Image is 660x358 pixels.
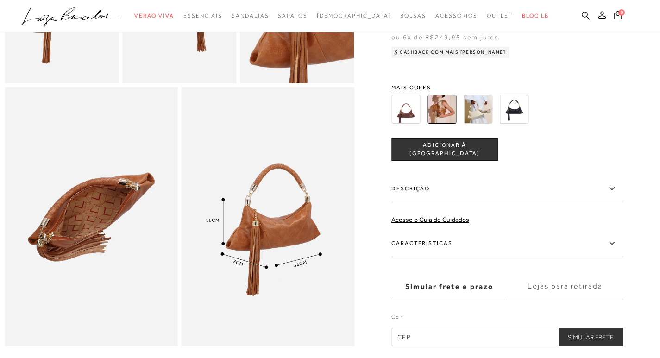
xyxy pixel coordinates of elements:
span: Verão Viva [134,13,174,19]
div: Cashback com Mais [PERSON_NAME] [391,47,509,58]
input: CEP [391,328,623,346]
span: 0 [618,9,625,16]
label: Características [391,230,623,257]
a: categoryNavScreenReaderText [278,7,307,25]
span: Bolsas [400,13,426,19]
label: Simular frete e prazo [391,274,507,299]
a: noSubCategoriesText [317,7,391,25]
span: Mais cores [391,85,623,90]
a: categoryNavScreenReaderText [134,7,174,25]
a: categoryNavScreenReaderText [183,7,222,25]
a: categoryNavScreenReaderText [400,7,426,25]
img: BOLSA MÉDIA OFF WHITE EM COURO COM APLICAÇÃO DE FRANJAS E ALÇA TRAMADA [464,95,492,124]
img: BOLSA MÉDIA CARAMELO EM COURO COM APLICAÇÃO DE FRANJAS E ALÇA TRAMADA [427,95,456,124]
span: BLOG LB [522,13,549,19]
label: Lojas para retirada [507,274,623,299]
span: [DEMOGRAPHIC_DATA] [317,13,391,19]
a: BLOG LB [522,7,549,25]
a: categoryNavScreenReaderText [435,7,478,25]
img: image [5,87,178,346]
img: BOLSA MÉDIA PRETA EM COURO COM APLICAÇÃO DE FRANJAS E ALÇA TRAMADA [500,95,528,124]
span: Sapatos [278,13,307,19]
img: BOLSA MÉDIA CAFÉ EM COURO COM APLICAÇÃO DE FRANJAS E ALÇA TRAMADA [391,95,420,124]
button: Simular Frete [559,328,623,346]
label: Descrição [391,176,623,202]
span: Acessórios [435,13,478,19]
a: categoryNavScreenReaderText [232,7,269,25]
label: CEP [391,313,623,326]
button: ADICIONAR À [GEOGRAPHIC_DATA] [391,138,498,161]
span: Outlet [487,13,513,19]
span: Essenciais [183,13,222,19]
img: image [182,87,355,346]
button: 0 [611,10,624,23]
a: categoryNavScreenReaderText [487,7,513,25]
span: ou 6x de R$249,98 sem juros [391,33,498,41]
a: Acesse o Guia de Cuidados [391,216,469,223]
span: Sandálias [232,13,269,19]
span: ADICIONAR À [GEOGRAPHIC_DATA] [392,142,497,158]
